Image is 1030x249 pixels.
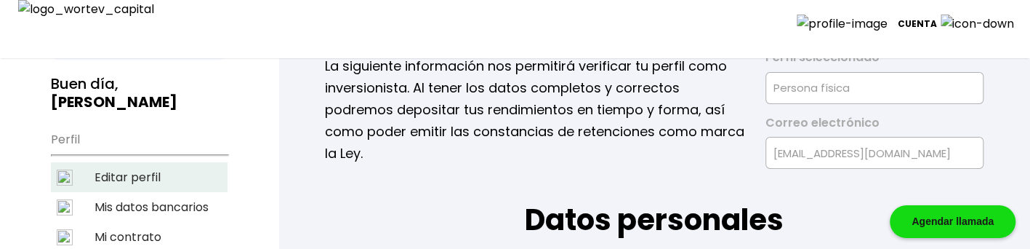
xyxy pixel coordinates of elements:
div: Agendar llamada [890,205,1015,238]
b: [PERSON_NAME] [51,92,177,112]
a: Mis datos bancarios [51,192,228,222]
label: Correo electrónico [765,116,983,138]
img: editar-icon.svg [57,170,73,186]
h3: Buen día, [51,75,228,111]
img: datos-icon.svg [57,199,73,216]
p: Cuenta [898,13,937,35]
img: profile-image [797,15,898,33]
label: Perfil seleccionado [765,50,983,72]
a: Editar perfil [51,162,228,192]
p: La siguiente información nos permitirá verificar tu perfil como inversionista. Al tener los datos... [325,55,746,165]
img: contrato-icon.svg [57,229,73,245]
h1: Datos personales [325,169,983,242]
img: icon-down [937,15,1024,33]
